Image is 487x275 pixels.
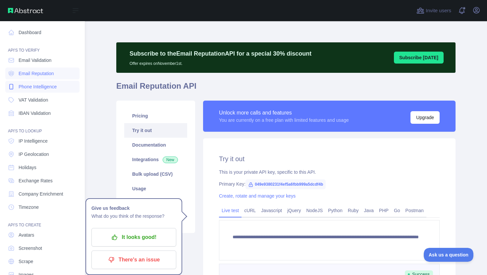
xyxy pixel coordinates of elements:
[245,179,326,189] span: 049e9380231f4ef5a6fbb999a5dcdf4b
[5,54,80,66] a: Email Validation
[5,68,80,79] a: Email Reputation
[242,205,258,216] a: cURL
[5,242,80,254] a: Screenshot
[376,205,391,216] a: PHP
[5,107,80,119] a: IBAN Validation
[5,175,80,187] a: Exchange Rates
[19,83,57,90] span: Phone Intelligence
[8,8,43,13] img: Abstract API
[124,123,187,138] a: Try it out
[124,181,187,196] a: Usage
[124,109,187,123] a: Pricing
[5,94,80,106] a: VAT Validation
[19,245,42,252] span: Screenshot
[5,229,80,241] a: Avatars
[415,5,453,16] button: Invite users
[5,201,80,213] a: Timezone
[361,205,377,216] a: Java
[219,154,440,163] h2: Try it out
[325,205,345,216] a: Python
[124,196,187,210] a: Settings
[124,138,187,152] a: Documentation
[219,169,440,175] div: This is your private API key, specific to this API.
[19,70,54,77] span: Email Reputation
[19,204,39,210] span: Timezone
[163,157,178,163] span: New
[5,255,80,267] a: Scrape
[19,258,33,265] span: Scrape
[219,181,440,187] div: Primary Key:
[5,120,80,134] div: API'S TO LOOKUP
[219,205,242,216] a: Live test
[124,167,187,181] a: Bulk upload (CSV)
[5,40,80,53] div: API'S TO VERIFY
[219,193,296,199] a: Create, rotate and manage your keys
[130,49,311,58] p: Subscribe to the Email Reputation API for a special 30 % discount
[19,138,48,144] span: IP Intelligence
[258,205,285,216] a: Javascript
[124,152,187,167] a: Integrations New
[424,248,474,262] iframe: Toggle Customer Support
[116,81,456,97] h1: Email Reputation API
[426,7,451,15] span: Invite users
[19,97,48,103] span: VAT Validation
[19,232,34,238] span: Avatars
[130,58,311,66] p: Offer expires on November 1st.
[394,52,444,64] button: Subscribe [DATE]
[19,177,53,184] span: Exchange Rates
[303,205,325,216] a: NodeJS
[5,26,80,38] a: Dashboard
[219,109,349,117] div: Unlock more calls and features
[5,188,80,200] a: Company Enrichment
[19,110,51,116] span: IBAN Validation
[19,191,63,197] span: Company Enrichment
[391,205,403,216] a: Go
[5,81,80,93] a: Phone Intelligence
[19,151,49,158] span: IP Geolocation
[403,205,426,216] a: Postman
[5,135,80,147] a: IP Intelligence
[285,205,303,216] a: jQuery
[345,205,361,216] a: Ruby
[5,161,80,173] a: Holidays
[5,148,80,160] a: IP Geolocation
[19,57,51,64] span: Email Validation
[219,117,349,123] div: You are currently on a free plan with limited features and usage
[19,164,36,171] span: Holidays
[5,214,80,228] div: API'S TO CREATE
[410,111,440,124] button: Upgrade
